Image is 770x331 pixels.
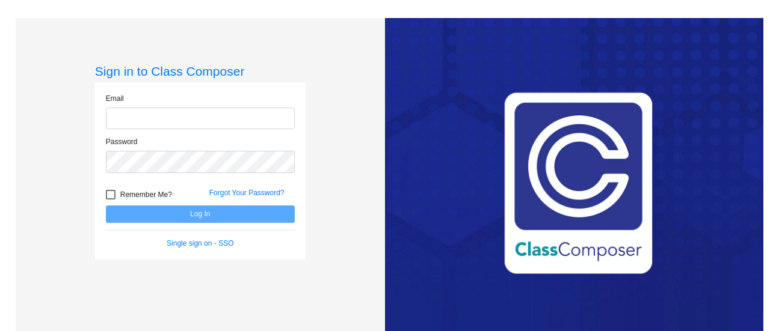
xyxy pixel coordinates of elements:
[167,239,233,247] a: Single sign on - SSO
[120,187,172,202] span: Remember Me?
[106,205,295,223] button: Log In
[106,136,138,147] label: Password
[209,189,285,197] a: Forgot Your Password?
[106,93,124,104] label: Email
[95,64,306,79] h3: Sign in to Class Composer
